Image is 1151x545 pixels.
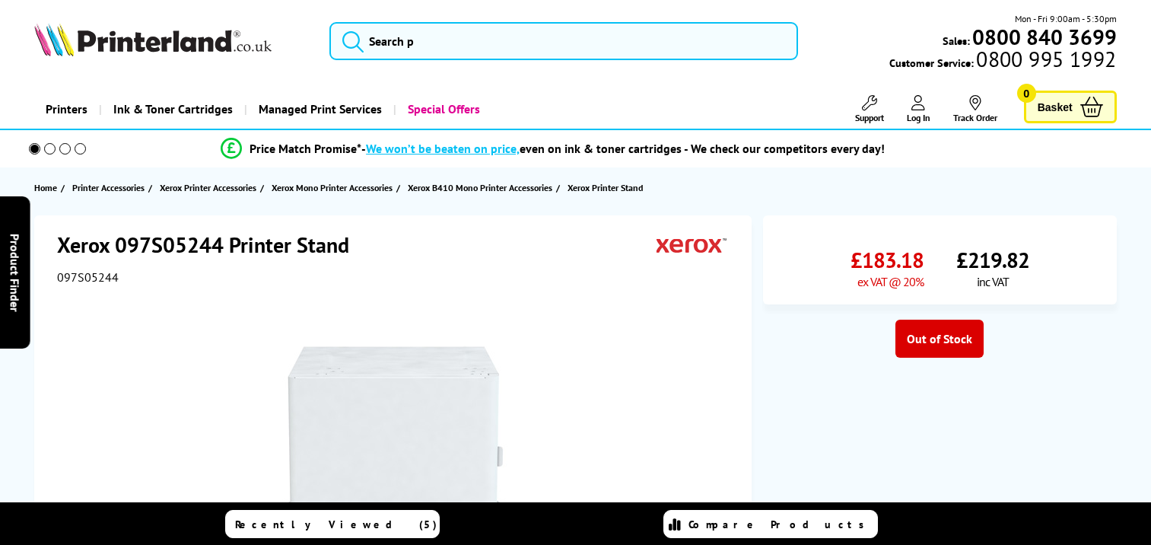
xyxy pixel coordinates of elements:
span: 0 [1017,84,1036,103]
span: £219.82 [956,246,1029,274]
span: Ink & Toner Cartridges [113,90,233,129]
a: Xerox Printer Accessories [160,180,260,196]
a: Printers [34,90,99,129]
div: - even on ink & toner cartridges - We check our competitors every day! [361,141,885,156]
span: Support [855,112,884,123]
b: 0800 840 3699 [972,23,1117,51]
span: 097S05244 [57,269,119,285]
span: Product Finder [8,234,23,312]
a: Support [855,95,884,123]
a: Compare Products [663,510,878,538]
span: Basket [1038,97,1073,117]
span: Xerox B410 Mono Printer Accessories [408,180,552,196]
span: Xerox Printer Accessories [160,180,256,196]
span: Recently Viewed (5) [235,518,437,531]
a: Xerox Mono Printer Accessories [272,180,396,196]
img: Printerland Logo [34,23,272,56]
span: Xerox Printer Stand [568,182,643,193]
span: Printer Accessories [72,180,145,196]
a: Special Offers [393,90,491,129]
span: Xerox Mono Printer Accessories [272,180,393,196]
span: Customer Service: [889,52,1116,70]
span: inc VAT [977,274,1009,289]
input: Search p [329,22,798,60]
a: Log In [907,95,930,123]
a: Managed Print Services [244,90,393,129]
span: ex VAT @ 20% [857,274,924,289]
a: Xerox B410 Mono Printer Accessories [408,180,556,196]
a: Home [34,180,61,196]
a: Track Order [953,95,997,123]
a: Printer Accessories [72,180,148,196]
img: Xerox [657,231,727,259]
span: Mon - Fri 9:00am - 5:30pm [1015,11,1117,26]
span: Home [34,180,57,196]
a: Basket 0 [1024,91,1117,123]
a: Printerland Logo [34,23,310,59]
div: Out of Stock [895,320,984,358]
a: Recently Viewed (5) [225,510,440,538]
span: Log In [907,112,930,123]
a: Ink & Toner Cartridges [99,90,244,129]
span: £183.18 [851,246,924,274]
span: Sales: [943,33,970,48]
li: modal_Promise [8,135,1098,162]
span: 0800 995 1992 [974,52,1116,66]
a: 0800 840 3699 [970,30,1117,44]
span: We won’t be beaten on price, [366,141,520,156]
span: Price Match Promise* [250,141,361,156]
h1: Xerox 097S05244 Printer Stand [57,231,364,259]
span: Compare Products [688,518,873,531]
